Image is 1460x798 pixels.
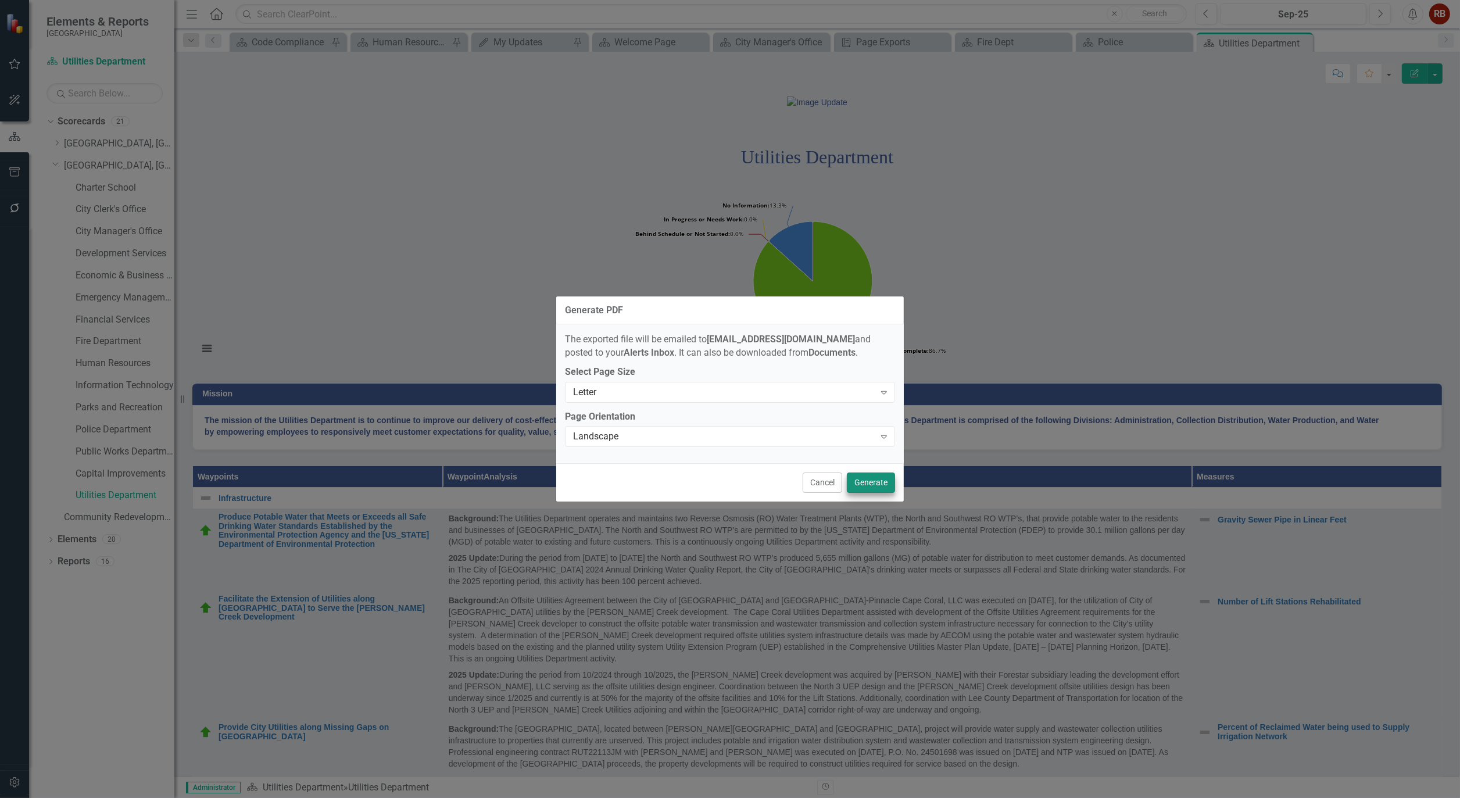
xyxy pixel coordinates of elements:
label: Select Page Size [565,366,895,379]
strong: Documents [808,347,856,358]
label: Page Orientation [565,410,895,424]
span: The exported file will be emailed to and posted to your . It can also be downloaded from . [565,334,871,358]
div: Generate PDF [565,305,623,316]
strong: Alerts Inbox [624,347,674,358]
div: Landscape [573,430,875,443]
div: Letter [573,385,875,399]
button: Generate [847,473,895,493]
strong: [EMAIL_ADDRESS][DOMAIN_NAME] [707,334,855,345]
button: Cancel [803,473,842,493]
